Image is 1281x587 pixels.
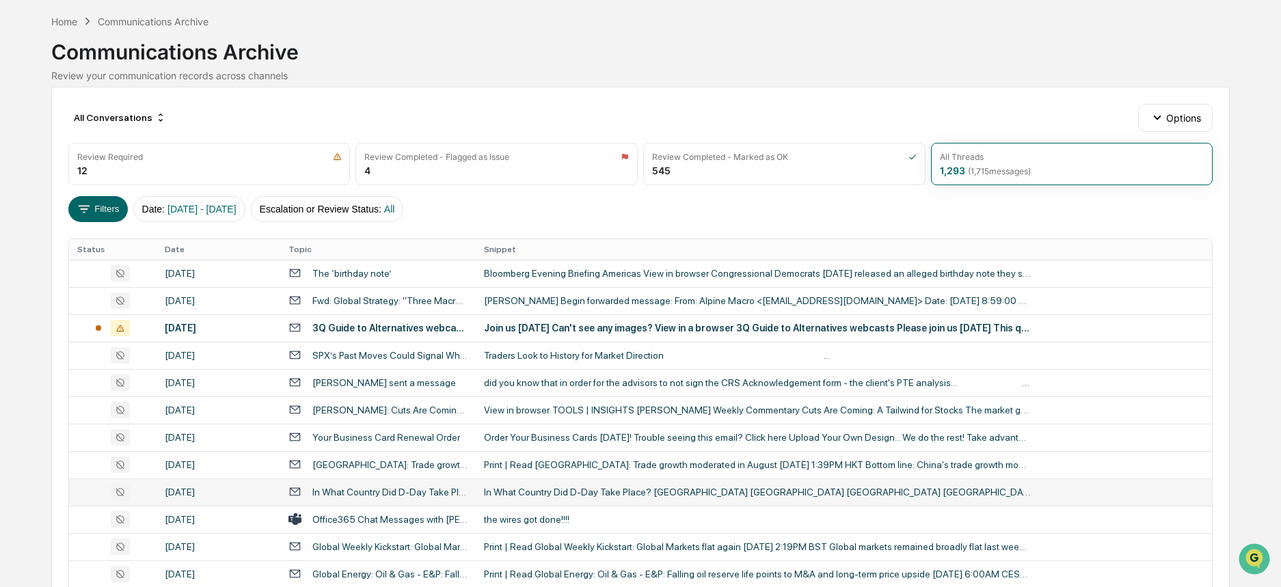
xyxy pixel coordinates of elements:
img: 1746055101610-c473b297-6a78-478c-a979-82029cc54cd1 [27,187,38,197]
div: [DATE] [165,432,272,443]
a: 🔎Data Lookup [8,300,92,325]
div: [DATE] [165,541,272,552]
img: Jack Rasmussen [14,173,36,195]
img: 8933085812038_c878075ebb4cc5468115_72.jpg [29,105,53,129]
div: All Threads [940,152,984,162]
button: Options [1138,104,1213,131]
th: Snippet [476,239,1212,260]
div: Global Weekly Kickstart: Global Markets flat again [312,541,468,552]
div: Review Completed - Flagged as Issue [364,152,509,162]
div: 🖐️ [14,281,25,292]
div: [DATE] [165,459,272,470]
img: icon [333,152,342,161]
span: [PERSON_NAME] [42,223,111,234]
span: [PERSON_NAME] [42,186,111,197]
button: Escalation or Review Status:All [251,196,404,222]
span: Pylon [136,339,165,349]
span: [DATE] [121,186,149,197]
div: 12 [77,165,87,176]
div: Traders Look to History for Market Direction ‌ ‌ ‌ ‌ ‌ ‌ ‌ ‌ ‌ ‌ ‌ ‌ ‌ ‌ ‌ ‌ ‌ ‌ ‌ ‌ ‌ ‌ ‌ ‌ ‌ ‌ ... [484,350,1031,361]
div: Start new chat [62,105,224,118]
span: • [113,223,118,234]
div: 545 [652,165,671,176]
img: icon [908,152,917,161]
div: In What Country Did D-Day Take Place? [GEOGRAPHIC_DATA] [GEOGRAPHIC_DATA] [GEOGRAPHIC_DATA] [GEOG... [484,487,1031,497]
img: Patti Mullin [14,210,36,232]
div: Fwd: Global Strategy: "Three Macro Bets" [312,295,468,306]
div: We're available if you need us! [62,118,188,129]
div: In What Country Did D-Day Take Place? [312,487,468,497]
p: How can we help? [14,29,249,51]
th: Date [157,239,280,260]
span: Data Lookup [27,305,86,319]
div: did you know that in order for the advisors to not sign the CRS Acknowledgement form - the client... [484,377,1031,388]
span: Preclearance [27,279,88,293]
div: Past conversations [14,152,92,163]
div: Review Required [77,152,143,162]
div: Communications Archive [51,29,1230,64]
div: Print | Read Global Weekly Kickstart: Global Markets flat again [DATE] 2:19PM BST Global markets ... [484,541,1031,552]
div: Your Business Card Renewal Order [312,432,460,443]
th: Status [69,239,157,260]
span: [DATE] [121,223,149,234]
div: [PERSON_NAME] sent a message [312,377,456,388]
div: [DATE] [165,377,272,388]
a: 🖐️Preclearance [8,274,94,299]
div: Office365 Chat Messages with [PERSON_NAME], [PERSON_NAME] on [DATE] [312,514,468,525]
div: [PERSON_NAME]: Cuts Are Coming—A Tailwind for Stocks [312,405,468,415]
span: • [113,186,118,197]
div: Global Energy: Oil & Gas - E&P: Falling oil reserve life points to M&A and long-term price upside [312,569,468,579]
div: Order Your Business Cards [DATE]! Trouble seeing this email? Click here Upload Your Own Design...... [484,432,1031,443]
div: the wires got done!!!! [484,514,1031,525]
div: [DATE] [165,350,272,361]
div: [GEOGRAPHIC_DATA]: Trade growth moderated in August [312,459,468,470]
img: icon [621,152,629,161]
div: Home [51,16,77,27]
div: All Conversations [68,107,172,128]
iframe: Open customer support [1237,542,1274,579]
div: Bloomberg Evening Briefing Americas View in browser Congressional Democrats [DATE] released an al... [484,268,1031,279]
button: Filters [68,196,128,222]
div: Print | Read [GEOGRAPHIC_DATA]: Trade growth moderated in August [DATE] 1:39PM HKT Bottom line: C... [484,459,1031,470]
div: [PERSON_NAME] Begin forwarded message: From: Alpine Macro <[EMAIL_ADDRESS][DOMAIN_NAME]> Date: [D... [484,295,1031,306]
div: Print | Read Global Energy: Oil & Gas - E&P: Falling oil reserve life points to M&A and long-term... [484,569,1031,579]
div: [DATE] [165,295,272,306]
button: See all [212,149,249,165]
div: 1,293 [940,165,1031,176]
div: The ‘birthday note’ [312,268,392,279]
div: 🗄️ [99,281,110,292]
div: [DATE] [165,569,272,579]
div: SPX’s Past Moves Could Signal What’s Next [312,350,468,361]
span: ( 1,715 messages) [968,166,1031,176]
a: 🗄️Attestations [94,274,175,299]
img: 1746055101610-c473b297-6a78-478c-a979-82029cc54cd1 [14,105,38,129]
span: Attestations [113,279,170,293]
div: 🔎 [14,307,25,318]
div: Review Completed - Marked as OK [652,152,788,162]
div: Communications Archive [98,16,208,27]
div: 3Q Guide to Alternatives webcasts [312,323,468,333]
div: Review your communication records across channels [51,70,1230,81]
button: Start new chat [232,109,249,125]
div: Join us [DATE] Can't see any images? View in a browser 3Q Guide to Alternatives webcasts Please j... [484,323,1031,333]
div: [DATE] [165,268,272,279]
span: [DATE] - [DATE] [167,204,237,215]
div: [DATE] [165,405,272,415]
div: [DATE] [165,487,272,497]
span: All [384,204,395,215]
div: 4 [364,165,370,176]
div: [DATE] [165,514,272,525]
div: View in browser. TOOLS | INSIGHTS [PERSON_NAME] Weekly Commentary Cuts Are Coming: A Tailwind for... [484,405,1031,415]
button: Date:[DATE] - [DATE] [133,196,245,222]
th: Topic [280,239,476,260]
a: Powered byPylon [96,338,165,349]
div: [DATE] [165,323,272,333]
